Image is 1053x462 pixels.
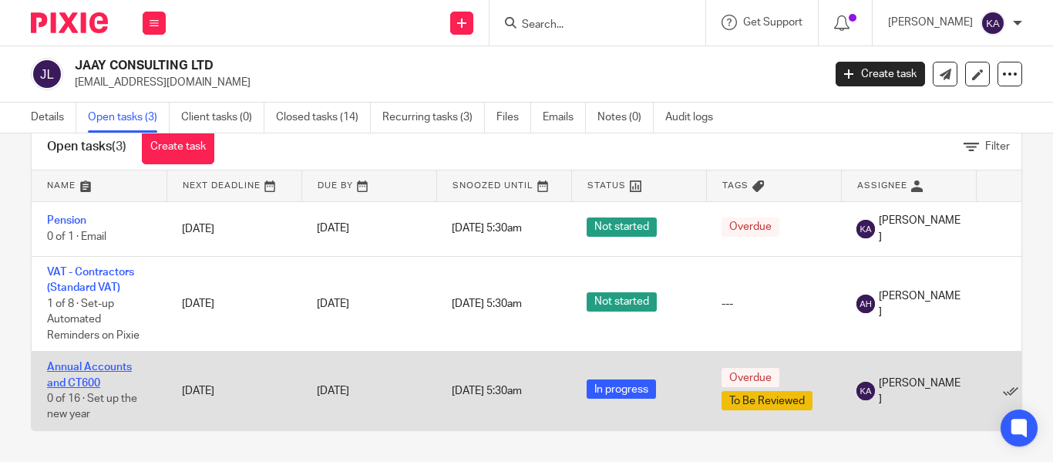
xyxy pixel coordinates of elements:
span: Snoozed Until [452,181,533,190]
img: svg%3E [31,58,63,90]
a: Closed tasks (14) [276,103,371,133]
img: Pixie [31,12,108,33]
span: Not started [587,292,657,312]
a: Files [496,103,531,133]
a: Pension [47,215,86,226]
img: svg%3E [981,11,1005,35]
span: [DATE] 5:30am [452,224,522,234]
h1: Open tasks [47,139,126,155]
span: [PERSON_NAME] [879,213,960,244]
a: Annual Accounts and CT600 [47,362,132,388]
td: [DATE] [167,256,301,351]
a: Open tasks (3) [88,103,170,133]
img: svg%3E [856,295,875,313]
span: To Be Reviewed [722,391,812,410]
a: Details [31,103,76,133]
span: In progress [587,379,656,399]
span: 1 of 8 · Set-up Automated Reminders on Pixie [47,298,140,341]
a: Notes (0) [597,103,654,133]
span: Tags [722,181,749,190]
img: svg%3E [856,382,875,400]
span: Filter [985,141,1010,152]
span: (3) [112,140,126,153]
p: [EMAIL_ADDRESS][DOMAIN_NAME] [75,75,812,90]
div: --- [722,296,826,312]
img: svg%3E [856,220,875,238]
span: Status [587,181,626,190]
span: [DATE] [317,386,349,396]
a: Recurring tasks (3) [382,103,485,133]
a: Create task [142,130,214,164]
input: Search [520,19,659,32]
h2: JAAY CONSULTING LTD [75,58,665,74]
a: Client tasks (0) [181,103,264,133]
span: [DATE] [317,298,349,309]
span: Overdue [722,218,779,237]
a: Mark as done [1003,383,1026,399]
a: VAT - Contractors (Standard VAT) [47,267,134,293]
span: Get Support [743,17,802,28]
span: 0 of 1 · Email [47,231,106,242]
a: Create task [836,62,925,86]
td: [DATE] [167,201,301,256]
span: Overdue [722,368,779,387]
span: [DATE] 5:30am [452,386,522,396]
td: [DATE] [167,352,301,430]
p: [PERSON_NAME] [888,15,973,30]
span: [PERSON_NAME] [879,376,960,407]
span: [DATE] 5:30am [452,298,522,309]
span: [PERSON_NAME] [879,288,960,320]
a: Audit logs [665,103,725,133]
span: [DATE] [317,224,349,234]
span: Not started [587,218,657,237]
span: 0 of 16 · Set up the new year [47,393,137,420]
a: Emails [543,103,586,133]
